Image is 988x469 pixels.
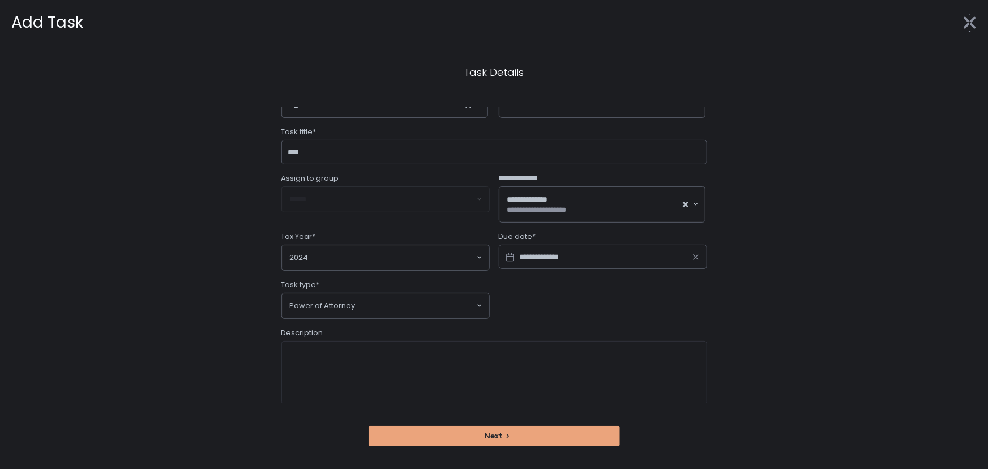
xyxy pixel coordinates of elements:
[464,65,524,80] h1: Task Details
[11,11,83,35] div: Add Task
[594,194,682,215] input: Search for option
[683,202,688,207] button: Clear Selected
[281,328,323,338] span: Description
[281,232,316,242] span: Tax Year*
[499,232,536,242] span: Due date*
[309,252,476,263] input: Search for option
[282,293,489,318] div: Search for option
[369,426,620,446] button: Next
[290,300,356,312] span: Power of Attorney
[290,252,309,263] span: 2024
[499,187,705,222] div: Search for option
[499,245,707,270] input: Datepicker input
[281,280,320,290] span: Task type*
[281,127,316,137] span: Task title*
[282,245,489,270] div: Search for option
[281,173,339,184] span: Assign to group
[478,431,502,441] span: Next
[356,300,476,312] input: Search for option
